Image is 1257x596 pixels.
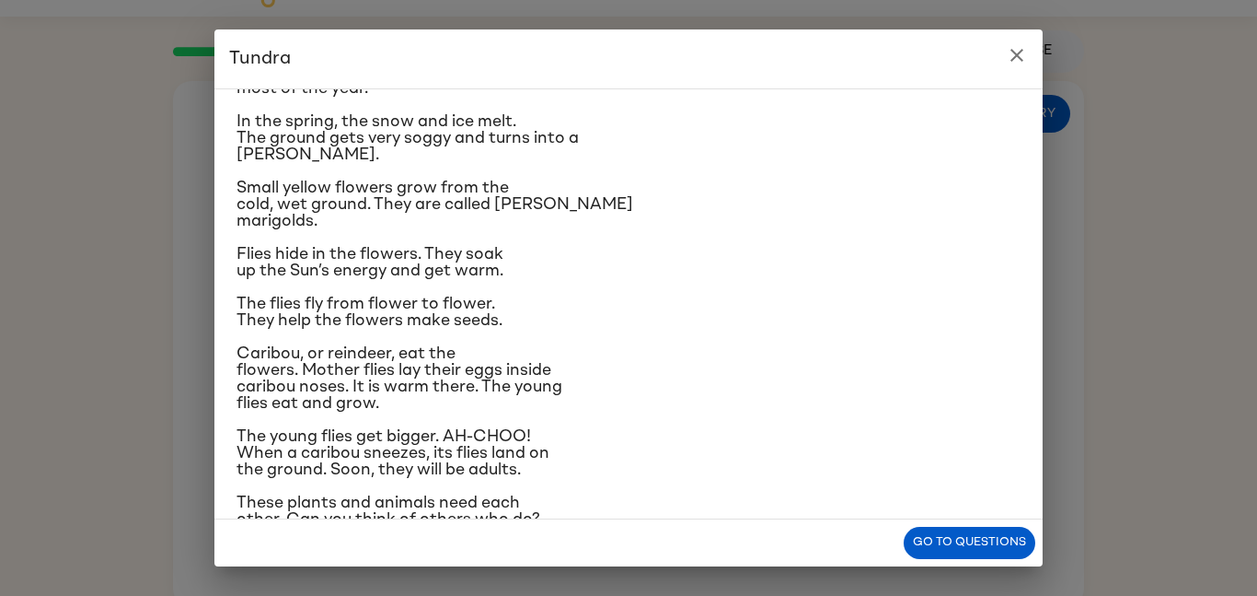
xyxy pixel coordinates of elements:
span: The flies fly from flower to flower. They help the flowers make seeds. [236,296,502,329]
h2: Tundra [214,29,1043,88]
span: Flies hide in the flowers. They soak up the Sun’s energy and get warm. [236,246,503,279]
span: Caribou, or reindeer, eat the flowers. Mother flies lay their eggs inside caribou noses. It is wa... [236,345,562,412]
button: close [998,37,1035,74]
span: Small yellow flowers grow from the cold, wet ground. They are called [PERSON_NAME] marigolds. [236,180,633,229]
span: These plants and animals need each other. Can you think of others who do? [236,495,540,528]
span: In the spring, the snow and ice melt. The ground gets very soggy and turns into a [PERSON_NAME]. [236,113,579,163]
span: The young flies get bigger. AH-CHOO! When a caribou sneezes, its flies land on the ground. Soon, ... [236,428,549,478]
button: Go to questions [904,527,1035,559]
